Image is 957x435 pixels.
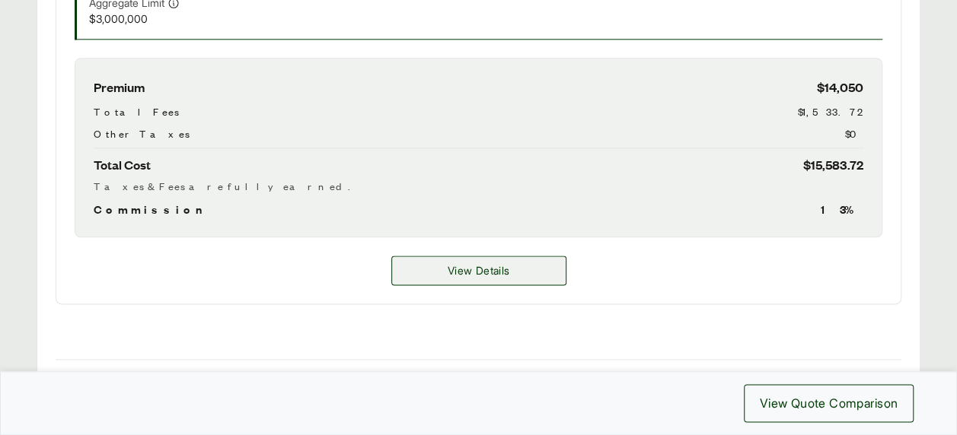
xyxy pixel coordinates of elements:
span: $14,050 [817,77,863,97]
button: View Details [391,256,566,285]
div: Taxes & Fees are fully earned. [94,178,863,194]
span: View Details [448,262,509,278]
span: Total Cost [94,154,151,175]
span: Commission [94,200,209,218]
span: Premium [94,77,145,97]
span: $3,000,000 [89,11,349,27]
span: View Quote Comparison [760,394,898,412]
span: 13 % [821,200,863,218]
span: Total Fees [94,103,179,119]
span: Other Taxes [94,125,190,141]
span: $15,583.72 [803,154,863,175]
button: View Quote Comparison [744,384,914,422]
span: $1,533.72 [798,103,863,119]
a: proRise details [391,256,566,285]
span: $0 [845,125,863,141]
